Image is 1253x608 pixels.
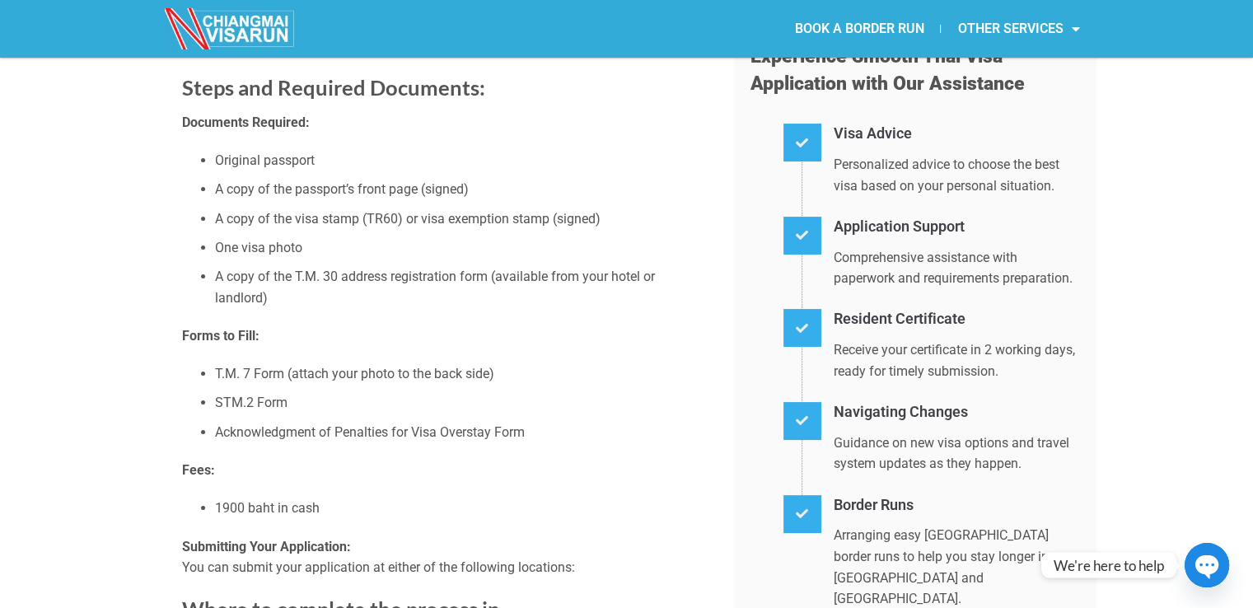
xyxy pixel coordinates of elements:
[834,215,1080,239] h4: Application Support
[215,179,709,200] li: A copy of the passport’s front page (signed)
[182,536,709,578] p: You can submit your application at either of the following locations:
[215,237,709,259] li: One visa photo
[941,10,1096,48] a: OTHER SERVICES
[182,462,215,478] strong: Fees:
[834,433,1080,475] p: Guidance on new visa options and travel system updates as they happen.
[215,422,709,443] li: Acknowledgment of Penalties for Visa Overstay Form
[834,247,1080,289] p: Comprehensive assistance with paperwork and requirements preparation.
[834,154,1080,196] p: Personalized advice to choose the best visa based on your personal situation.
[182,539,351,554] strong: Submitting Your Application:
[215,266,709,308] li: A copy of the T.M. 30 address registration form (available from your hotel or landlord)
[182,328,259,344] strong: Forms to Fill:
[834,496,914,513] a: Border Runs
[626,10,1096,48] nav: Menu
[215,208,709,230] li: A copy of the visa stamp (TR60) or visa exemption stamp (signed)
[834,122,1080,146] h4: Visa Advice
[778,10,940,48] a: BOOK A BORDER RUN
[834,339,1080,381] p: Receive your certificate in 2 working days, ready for timely submission.
[215,363,709,385] li: T.M. 7 Form (attach your photo to the back side)
[182,115,310,130] strong: Documents Required:
[215,150,709,171] li: Original passport
[215,498,709,519] li: 1900 baht in cash
[834,400,1080,424] h4: Navigating Changes
[215,392,709,414] li: STM.2 Form
[182,74,709,101] h2: Steps and Required Documents:
[834,307,1080,331] h4: Resident Certificate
